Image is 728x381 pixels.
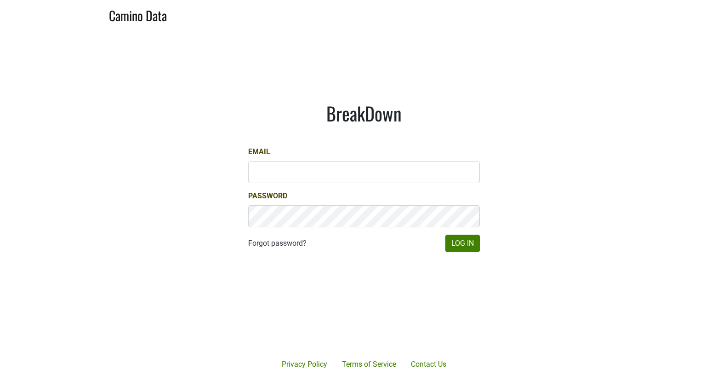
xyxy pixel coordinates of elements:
[109,4,167,25] a: Camino Data
[248,102,480,124] h1: BreakDown
[445,235,480,252] button: Log In
[248,146,270,157] label: Email
[248,190,287,202] label: Password
[248,238,307,249] a: Forgot password?
[274,355,335,374] a: Privacy Policy
[404,355,454,374] a: Contact Us
[335,355,404,374] a: Terms of Service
